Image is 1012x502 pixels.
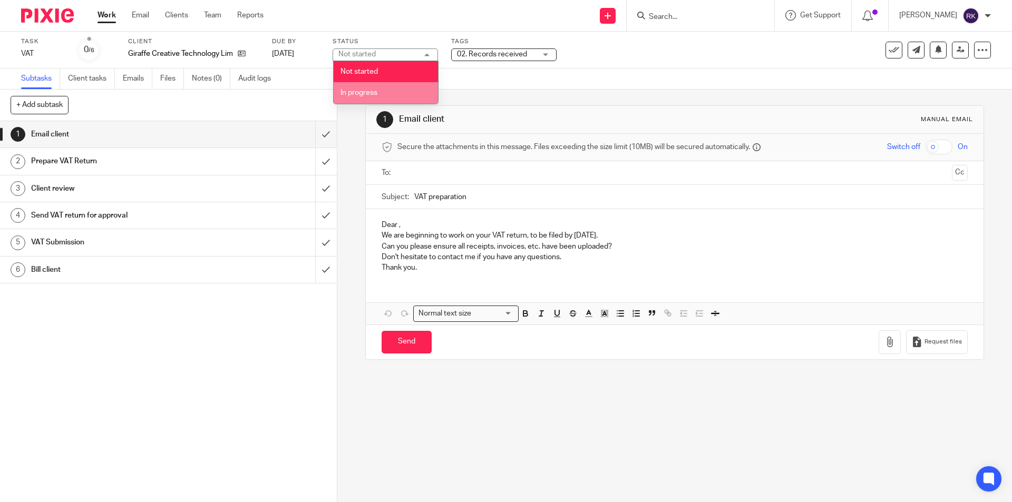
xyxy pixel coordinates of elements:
img: Pixie [21,8,74,23]
div: VAT [21,48,63,59]
label: Subject: [382,192,409,202]
span: 02. Records received [457,51,527,58]
input: Search [648,13,743,22]
h1: Email client [31,126,213,142]
span: [DATE] [272,50,294,57]
h1: Email client [399,114,697,125]
div: Manual email [921,115,973,124]
p: Thank you. [382,262,967,273]
span: Not started [340,68,378,75]
div: 2 [11,154,25,169]
div: 4 [11,208,25,223]
div: Not started [338,51,376,58]
button: Cc [952,165,968,181]
span: On [958,142,968,152]
h1: Send VAT return for approval [31,208,213,223]
p: Can you please ensure all receipts, invoices, etc. have been uploaded? [382,241,967,252]
a: Subtasks [21,68,60,89]
a: Email [132,10,149,21]
input: Send [382,331,432,353]
a: Work [98,10,116,21]
p: Don't hesitate to contact me if you have any questions. [382,252,967,262]
input: Search for option [474,308,512,319]
a: Audit logs [238,68,279,89]
h1: Bill client [31,262,213,278]
label: To: [382,168,393,178]
div: 6 [11,262,25,277]
label: Tags [451,37,557,46]
span: In progress [340,89,377,96]
div: 5 [11,235,25,250]
span: Normal text size [416,308,473,319]
p: [PERSON_NAME] [899,10,957,21]
h1: Client review [31,181,213,196]
p: Giraffe Creative Technology Limited [128,48,232,59]
button: + Add subtask [11,96,69,114]
a: Notes (0) [192,68,230,89]
div: 3 [11,181,25,196]
h1: Prepare VAT Return [31,153,213,169]
span: Switch off [887,142,920,152]
div: Search for option [413,306,519,322]
label: Status [333,37,438,46]
a: Client tasks [68,68,115,89]
label: Task [21,37,63,46]
a: Team [204,10,221,21]
img: svg%3E [962,7,979,24]
label: Due by [272,37,319,46]
a: Emails [123,68,152,89]
div: 0 [84,44,94,56]
label: Client [128,37,259,46]
span: Secure the attachments in this message. Files exceeding the size limit (10MB) will be secured aut... [397,142,750,152]
p: We are beginning to work on your VAT return, to be filed by [DATE]. [382,230,967,241]
a: Files [160,68,184,89]
button: Request files [906,330,967,354]
div: 1 [11,127,25,142]
span: Request files [925,338,962,346]
a: Reports [237,10,264,21]
p: Dear , [382,220,967,230]
a: Clients [165,10,188,21]
span: Get Support [800,12,841,19]
h1: VAT Submission [31,234,213,250]
small: /6 [89,47,94,53]
div: 1 [376,111,393,128]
